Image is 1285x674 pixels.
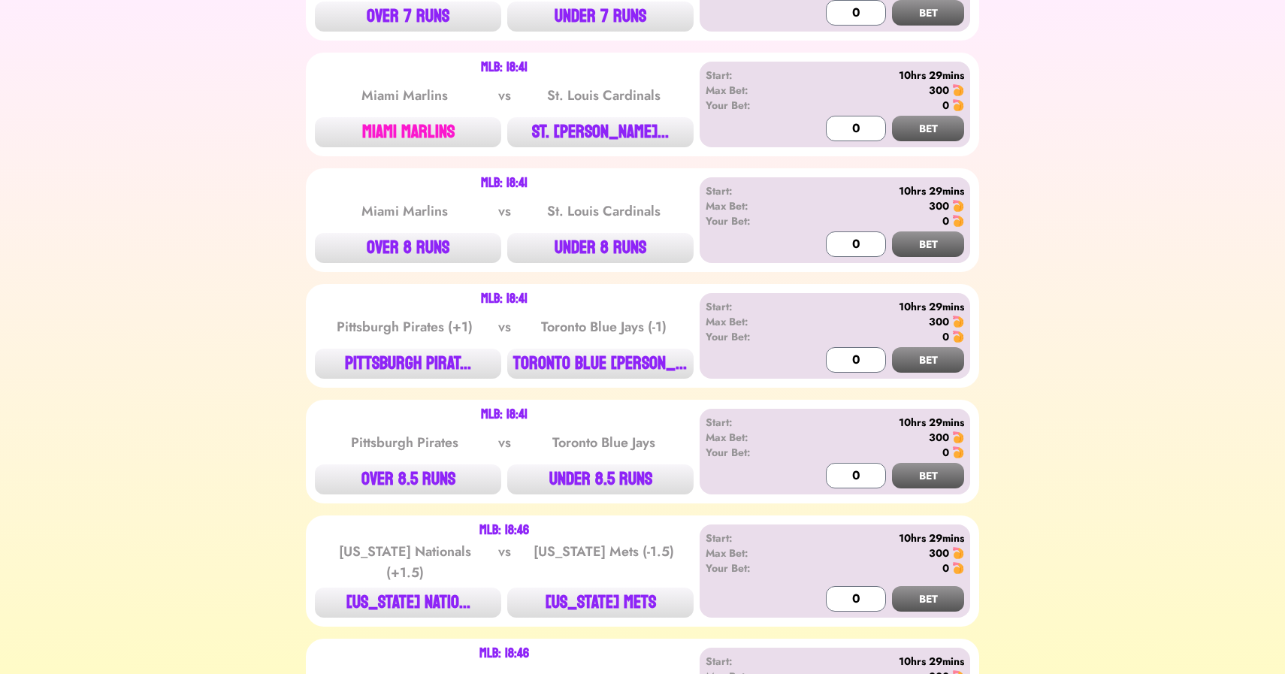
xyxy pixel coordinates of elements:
div: Max Bet: [706,198,792,213]
button: TORONTO BLUE [PERSON_NAME]... [507,349,694,379]
button: BET [892,586,964,612]
img: 🍤 [952,215,964,227]
div: 300 [929,546,949,561]
button: MIAMI MARLINS [315,117,501,147]
img: 🍤 [952,99,964,111]
button: BET [892,231,964,257]
button: UNDER 8.5 RUNS [507,464,694,494]
div: Pittsburgh Pirates [329,432,481,453]
div: Max Bet: [706,430,792,445]
img: 🍤 [952,331,964,343]
button: OVER 7 RUNS [315,2,501,32]
div: Max Bet: [706,314,792,329]
div: Your Bet: [706,561,792,576]
div: vs [495,201,514,222]
div: 0 [942,213,949,228]
div: 300 [929,430,949,445]
div: 0 [942,445,949,460]
button: UNDER 8 RUNS [507,233,694,263]
button: OVER 8.5 RUNS [315,464,501,494]
button: UNDER 7 RUNS [507,2,694,32]
div: 10hrs 29mins [792,415,964,430]
img: 🍤 [952,316,964,328]
div: 300 [929,83,949,98]
div: MLB: 18:41 [481,293,528,305]
div: vs [495,85,514,106]
div: 10hrs 29mins [792,183,964,198]
button: PITTSBURGH PIRAT... [315,349,501,379]
button: BET [892,347,964,373]
div: MLB: 18:46 [479,524,529,536]
div: Start: [706,415,792,430]
button: OVER 8 RUNS [315,233,501,263]
div: Miami Marlins [329,201,481,222]
div: Your Bet: [706,445,792,460]
div: MLB: 18:41 [481,409,528,421]
div: Start: [706,299,792,314]
div: 10hrs 29mins [792,68,964,83]
div: MLB: 18:41 [481,62,528,74]
div: Max Bet: [706,546,792,561]
div: Start: [706,68,792,83]
img: 🍤 [952,200,964,212]
div: Max Bet: [706,83,792,98]
img: 🍤 [952,562,964,574]
div: 10hrs 29mins [792,654,964,669]
div: Start: [706,654,792,669]
button: [US_STATE] NATIO... [315,588,501,618]
div: 300 [929,198,949,213]
div: 10hrs 29mins [792,530,964,546]
div: Start: [706,530,792,546]
div: St. Louis Cardinals [528,201,679,222]
div: Start: [706,183,792,198]
div: vs [495,541,514,583]
div: 0 [942,561,949,576]
div: Toronto Blue Jays [528,432,679,453]
img: 🍤 [952,547,964,559]
div: 300 [929,314,949,329]
div: [US_STATE] Nationals (+1.5) [329,541,481,583]
button: ST. [PERSON_NAME]... [507,117,694,147]
img: 🍤 [952,446,964,458]
div: MLB: 18:46 [479,648,529,660]
div: 10hrs 29mins [792,299,964,314]
img: 🍤 [952,84,964,96]
div: Toronto Blue Jays (-1) [528,316,679,337]
button: [US_STATE] METS [507,588,694,618]
div: Your Bet: [706,98,792,113]
div: Pittsburgh Pirates (+1) [329,316,481,337]
button: BET [892,116,964,141]
div: Miami Marlins [329,85,481,106]
div: 0 [942,98,949,113]
div: St. Louis Cardinals [528,85,679,106]
div: [US_STATE] Mets (-1.5) [528,541,679,583]
div: 0 [942,329,949,344]
button: BET [892,463,964,488]
img: 🍤 [952,431,964,443]
div: vs [495,432,514,453]
div: Your Bet: [706,329,792,344]
div: MLB: 18:41 [481,177,528,189]
div: vs [495,316,514,337]
div: Your Bet: [706,213,792,228]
